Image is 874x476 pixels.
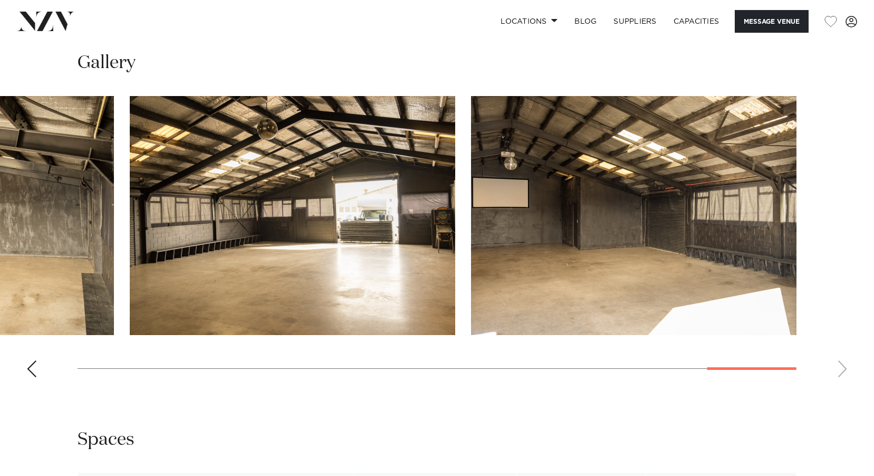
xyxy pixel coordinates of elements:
[566,10,605,33] a: BLOG
[78,51,136,75] h2: Gallery
[17,12,74,31] img: nzv-logo.png
[471,96,796,335] swiper-slide: 17 / 17
[130,96,455,335] swiper-slide: 16 / 17
[665,10,728,33] a: Capacities
[78,428,135,452] h2: Spaces
[492,10,566,33] a: Locations
[735,10,809,33] button: Message Venue
[605,10,665,33] a: SUPPLIERS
